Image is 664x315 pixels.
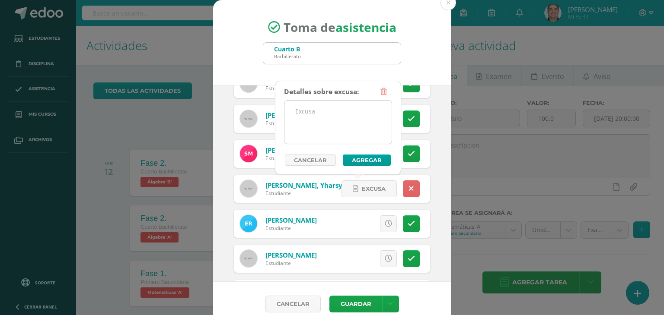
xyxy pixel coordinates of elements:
[362,181,386,197] span: Excusa
[240,110,257,127] img: 60x60
[265,189,342,197] div: Estudiante
[265,120,317,127] div: Estudiante
[343,154,391,166] button: Agregar
[265,251,317,259] a: [PERSON_NAME]
[240,180,257,197] img: 60x60
[335,19,396,35] strong: asistencia
[329,296,382,312] button: Guardar
[274,53,301,60] div: Bachillerato
[284,83,359,100] div: Detalles sobre excusa:
[265,181,342,189] a: [PERSON_NAME], Yharsy
[265,296,321,312] a: Cancelar
[265,224,317,232] div: Estudiante
[274,45,301,53] div: Cuarto B
[263,43,401,64] input: Busca un grado o sección aquí...
[240,250,257,267] img: 60x60
[265,216,317,224] a: [PERSON_NAME]
[240,215,257,232] img: eaa1bbe5b20ab5722770e549a71692b9.png
[342,180,397,197] a: Excusa
[284,19,396,35] span: Toma de
[285,154,336,166] a: Cancelar
[265,146,317,154] a: [PERSON_NAME]
[265,111,317,120] a: [PERSON_NAME]
[265,154,317,162] div: Estudiante
[240,145,257,162] img: c582b95b2812b29065aa618ef739c122.png
[265,259,317,267] div: Estudiante
[265,85,317,92] div: Estudiante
